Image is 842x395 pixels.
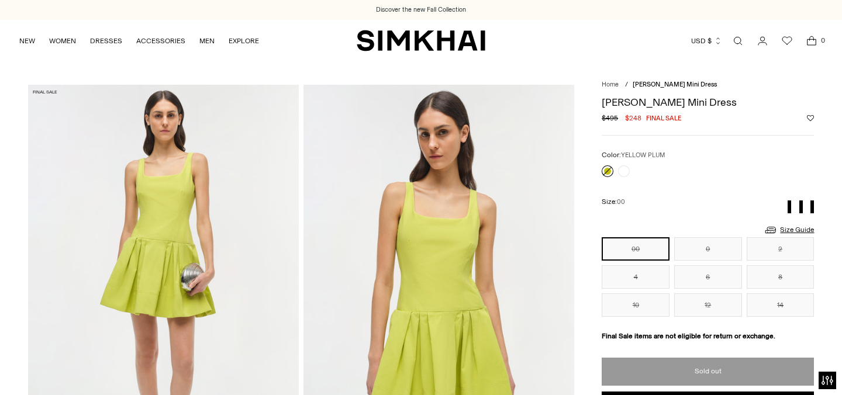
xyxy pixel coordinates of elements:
div: / [625,80,628,90]
label: Color: [602,150,665,161]
a: MEN [199,28,215,54]
span: $248 [625,113,641,123]
button: 8 [747,265,815,289]
a: NEW [19,28,35,54]
a: Size Guide [764,223,814,237]
span: 00 [617,198,625,206]
button: 12 [674,293,742,317]
label: Size: [602,196,625,207]
button: 14 [747,293,815,317]
a: EXPLORE [229,28,259,54]
a: DRESSES [90,28,122,54]
a: ACCESSORIES [136,28,185,54]
button: 6 [674,265,742,289]
button: 4 [602,265,670,289]
a: Go to the account page [751,29,774,53]
strong: Final Sale items are not eligible for return or exchange. [602,332,775,340]
a: Discover the new Fall Collection [376,5,466,15]
button: 2 [747,237,815,261]
button: 10 [602,293,670,317]
nav: breadcrumbs [602,80,814,90]
span: 0 [817,35,828,46]
button: 0 [674,237,742,261]
a: WOMEN [49,28,76,54]
span: YELLOW PLUM [621,151,665,159]
a: Home [602,81,619,88]
span: [PERSON_NAME] Mini Dress [633,81,717,88]
button: USD $ [691,28,722,54]
a: Open cart modal [800,29,823,53]
a: Open search modal [726,29,750,53]
h1: [PERSON_NAME] Mini Dress [602,97,814,108]
a: Wishlist [775,29,799,53]
a: SIMKHAI [357,29,485,52]
button: 00 [602,237,670,261]
s: $495 [602,113,618,123]
button: Add to Wishlist [807,115,814,122]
